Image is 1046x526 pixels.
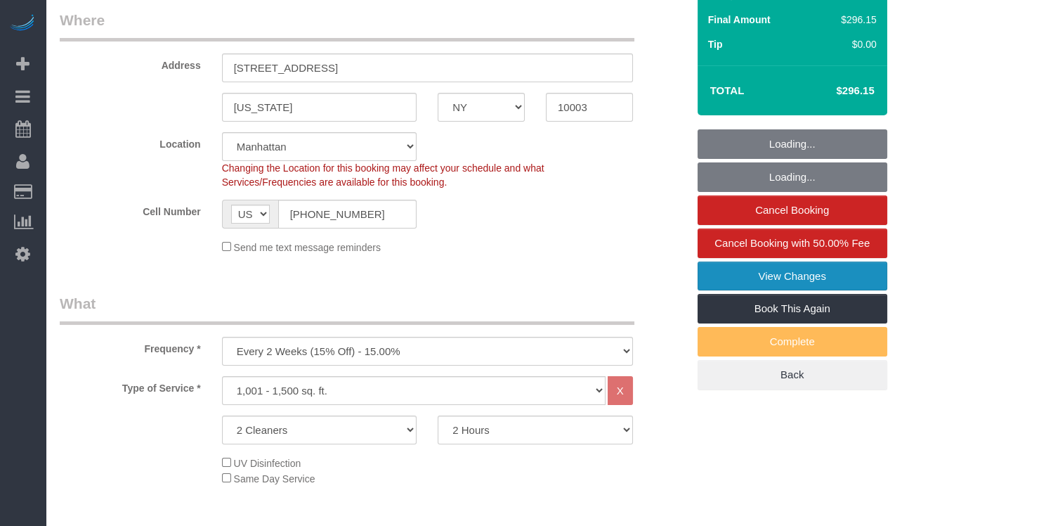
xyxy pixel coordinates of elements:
[234,242,381,253] span: Send me text message reminders
[234,473,315,485] span: Same Day Service
[708,37,723,51] label: Tip
[714,237,870,249] span: Cancel Booking with 50.00% Fee
[698,262,887,291] a: View Changes
[835,37,876,51] div: $0.00
[546,93,633,122] input: Zip Code
[698,360,887,390] a: Back
[698,229,887,258] a: Cancel Booking with 50.00% Fee
[60,10,634,41] legend: Where
[835,13,876,27] div: $296.15
[49,132,211,151] label: Location
[49,53,211,72] label: Address
[49,200,211,219] label: Cell Number
[49,337,211,356] label: Frequency *
[60,293,634,325] legend: What
[278,200,417,229] input: Cell Number
[708,13,771,27] label: Final Amount
[8,14,37,34] img: Automaid Logo
[794,85,874,97] h4: $296.15
[222,162,544,188] span: Changing the Location for this booking may affect your schedule and what Services/Frequencies are...
[49,376,211,395] label: Type of Service *
[222,93,417,122] input: City
[698,195,887,225] a: Cancel Booking
[698,294,887,323] a: Book This Again
[234,458,301,469] span: UV Disinfection
[710,84,745,96] strong: Total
